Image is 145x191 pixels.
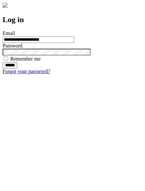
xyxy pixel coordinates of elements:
label: Email [3,30,15,36]
a: Forgot your password? [3,69,50,74]
label: Password [3,43,22,48]
img: logo-4e3dc11c47720685a147b03b5a06dd966a58ff35d612b21f08c02c0306f2b779.png [3,3,8,8]
h2: Log in [3,15,142,24]
label: Remember me [10,56,41,62]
